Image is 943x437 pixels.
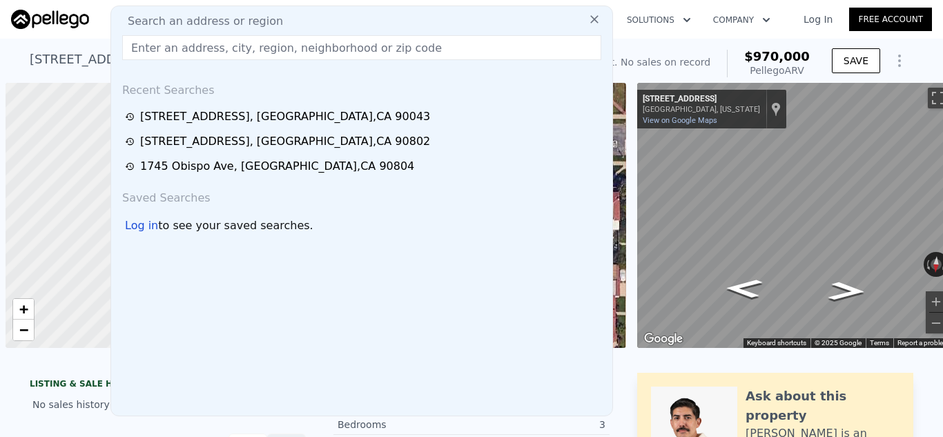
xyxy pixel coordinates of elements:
[710,275,779,302] path: Go East, W 78th Pl
[616,8,702,32] button: Solutions
[125,217,158,234] div: Log in
[19,321,28,338] span: −
[11,10,89,29] img: Pellego
[30,392,306,417] div: No sales history record for this property.
[886,47,913,75] button: Show Options
[643,105,760,114] div: [GEOGRAPHIC_DATA], [US_STATE]
[870,339,889,347] a: Terms (opens in new tab)
[117,179,607,212] div: Saved Searches
[117,71,607,104] div: Recent Searches
[746,387,900,425] div: Ask about this property
[122,35,601,60] input: Enter an address, city, region, neighborhood or zip code
[117,13,283,30] span: Search an address or region
[125,108,603,125] a: [STREET_ADDRESS], [GEOGRAPHIC_DATA],CA 90043
[771,101,781,117] a: Show location on map
[471,418,605,431] div: 3
[643,94,760,105] div: [STREET_ADDRESS]
[140,158,414,175] div: 1745 Obispo Ave , [GEOGRAPHIC_DATA] , CA 90804
[19,300,28,318] span: +
[641,330,686,348] a: Open this area in Google Maps (opens a new window)
[744,49,810,64] span: $970,000
[813,278,882,305] path: Go West, W 78th Pl
[13,299,34,320] a: Zoom in
[13,320,34,340] a: Zoom out
[158,217,313,234] span: to see your saved searches.
[930,251,942,277] button: Reset the view
[30,378,306,392] div: LISTING & SALE HISTORY
[30,50,360,69] div: [STREET_ADDRESS] , [GEOGRAPHIC_DATA] , CA 90043
[744,64,810,77] div: Pellego ARV
[787,12,849,26] a: Log In
[140,133,430,150] div: [STREET_ADDRESS] , [GEOGRAPHIC_DATA] , CA 90802
[815,339,862,347] span: © 2025 Google
[702,8,781,32] button: Company
[140,108,430,125] div: [STREET_ADDRESS] , [GEOGRAPHIC_DATA] , CA 90043
[747,338,806,348] button: Keyboard shortcuts
[125,133,603,150] a: [STREET_ADDRESS], [GEOGRAPHIC_DATA],CA 90802
[125,158,603,175] a: 1745 Obispo Ave, [GEOGRAPHIC_DATA],CA 90804
[849,8,932,31] a: Free Account
[641,330,686,348] img: Google
[338,418,471,431] div: Bedrooms
[832,48,880,73] button: SAVE
[924,252,931,277] button: Rotate counterclockwise
[643,116,717,125] a: View on Google Maps
[564,55,710,69] div: Off Market. No sales on record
